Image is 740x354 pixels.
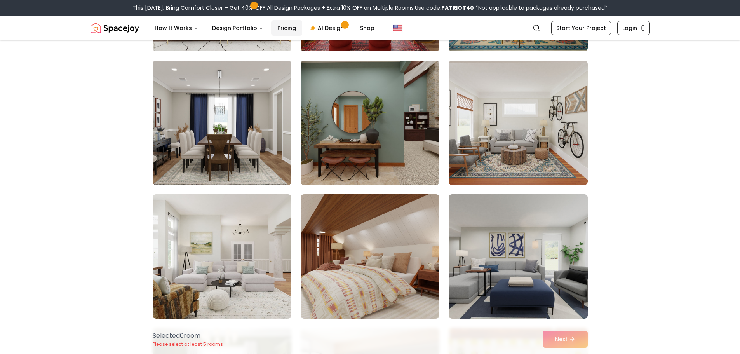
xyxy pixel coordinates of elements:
img: Room room-37 [153,194,291,319]
nav: Main [148,20,381,36]
a: AI Design [304,20,352,36]
b: PATRIOT40 [441,4,474,12]
span: *Not applicable to packages already purchased* [474,4,608,12]
img: United States [393,23,402,33]
a: Pricing [271,20,302,36]
a: Login [617,21,650,35]
nav: Global [91,16,650,40]
p: Please select at least 5 rooms [153,341,223,347]
img: Room room-34 [153,61,291,185]
a: Spacejoy [91,20,139,36]
img: Room room-39 [449,194,587,319]
div: This [DATE], Bring Comfort Closer – Get 40% OFF All Design Packages + Extra 10% OFF on Multiple R... [132,4,608,12]
span: Use code: [415,4,474,12]
img: Room room-36 [449,61,587,185]
a: Start Your Project [551,21,611,35]
p: Selected 0 room [153,331,223,340]
button: Design Portfolio [206,20,270,36]
img: Room room-35 [301,61,439,185]
img: Spacejoy Logo [91,20,139,36]
img: Room room-38 [301,194,439,319]
button: How It Works [148,20,204,36]
a: Shop [354,20,381,36]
